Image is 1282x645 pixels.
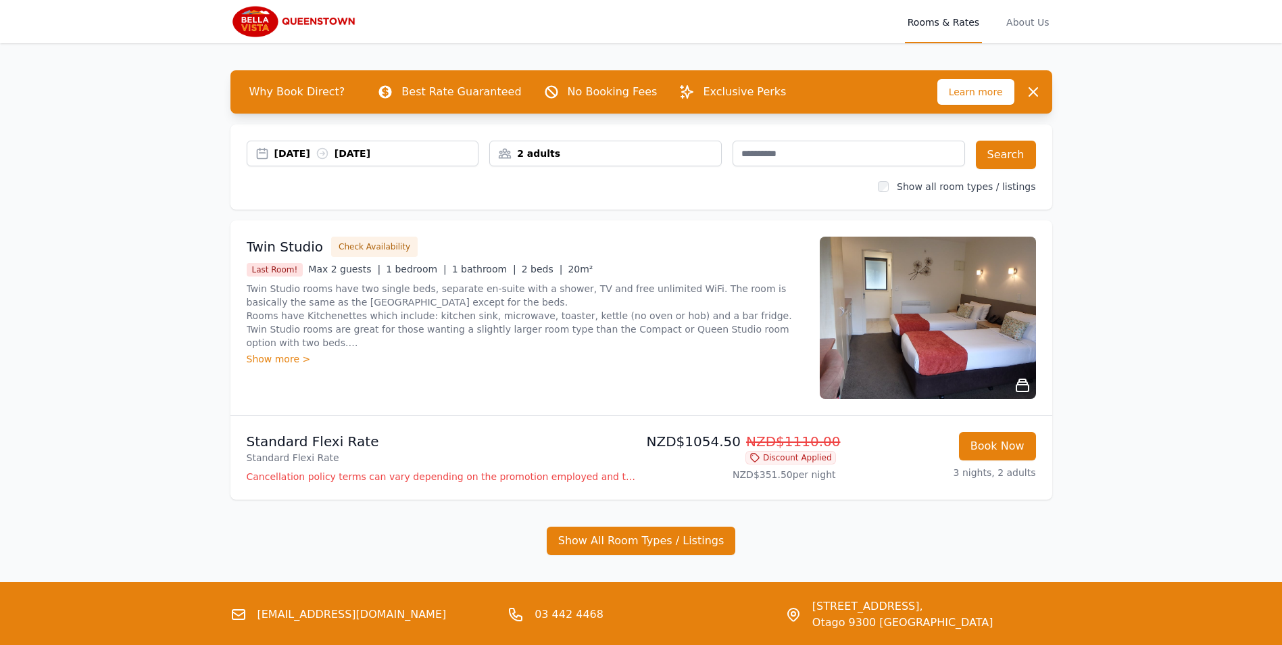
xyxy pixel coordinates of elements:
span: 20m² [568,264,593,274]
button: Show All Room Types / Listings [547,527,736,555]
div: Show more > [247,352,804,366]
button: Search [976,141,1036,169]
span: Why Book Direct? [239,78,356,105]
span: NZD$1110.00 [746,433,841,450]
span: Max 2 guests | [308,264,380,274]
p: Exclusive Perks [703,84,786,100]
p: 3 nights, 2 adults [847,466,1036,479]
p: NZD$351.50 per night [647,468,836,481]
p: Standard Flexi Rate [247,432,636,451]
button: Check Availability [331,237,418,257]
a: 03 442 4468 [535,606,603,623]
p: No Booking Fees [568,84,658,100]
span: 2 beds | [522,264,563,274]
p: Twin Studio rooms have two single beds, separate en-suite with a shower, TV and free unlimited Wi... [247,282,804,350]
p: Cancellation policy terms can vary depending on the promotion employed and the time of stay of th... [247,470,636,483]
img: Bella Vista Queenstown [230,5,360,38]
span: 1 bedroom | [386,264,447,274]
a: [EMAIL_ADDRESS][DOMAIN_NAME] [257,606,447,623]
div: [DATE] [DATE] [274,147,478,160]
div: 2 adults [490,147,721,160]
span: Discount Applied [745,451,836,464]
span: Last Room! [247,263,303,277]
label: Show all room types / listings [897,181,1035,192]
p: Standard Flexi Rate [247,451,636,464]
span: 1 bathroom | [452,264,516,274]
h3: Twin Studio [247,237,324,256]
span: Learn more [937,79,1014,105]
span: Otago 9300 [GEOGRAPHIC_DATA] [812,615,993,631]
p: Best Rate Guaranteed [401,84,521,100]
span: [STREET_ADDRESS], [812,598,993,615]
p: NZD$1054.50 [647,432,836,451]
button: Book Now [959,432,1036,460]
